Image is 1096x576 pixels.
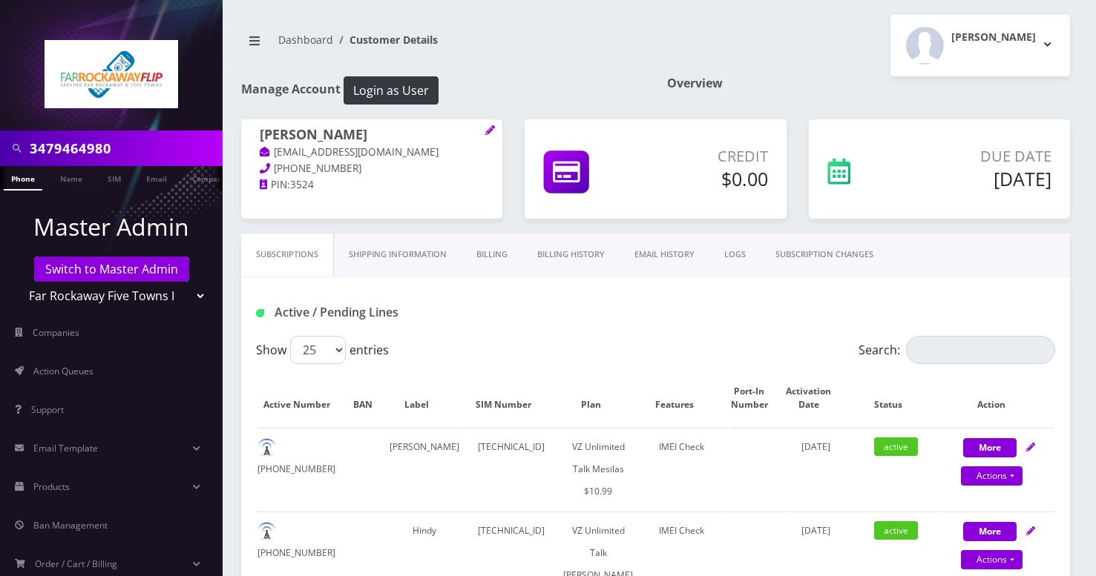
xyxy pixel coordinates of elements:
button: [PERSON_NAME] [890,15,1070,76]
button: Login as User [344,76,439,105]
h1: Overview [667,76,1071,90]
p: Credit [646,145,768,168]
th: BAN: activate to sort column ascending [353,370,388,426]
span: [DATE] [801,440,830,453]
h2: [PERSON_NAME] [951,31,1036,44]
span: [PHONE_NUMBER] [274,162,361,175]
a: Email [139,166,174,189]
h1: Active / Pending Lines [256,305,508,320]
span: Order / Cart / Billing [35,557,117,570]
td: [TECHNICAL_ID] [461,428,562,510]
input: Search in Company [30,134,219,162]
a: Billing History [522,234,620,276]
img: Far Rockaway Five Towns Flip [45,40,178,108]
th: Port-In Number: activate to sort column ascending [730,370,784,426]
span: 3524 [290,178,314,191]
a: Subscriptions [241,234,334,276]
img: default.png [257,438,276,457]
select: Showentries [290,336,346,364]
span: Action Queues [33,365,93,377]
span: active [874,437,918,456]
span: Products [33,480,70,493]
th: Activation Date: activate to sort column ascending [785,370,847,426]
img: default.png [257,522,276,540]
h1: Manage Account [241,76,645,105]
h5: $0.00 [646,168,768,190]
span: Support [31,403,64,416]
a: PIN: [260,178,290,193]
img: Active / Pending Lines [256,309,264,317]
span: Companies [33,326,79,339]
th: SIM Number: activate to sort column ascending [461,370,562,426]
a: Login as User [341,81,439,97]
a: Actions [961,550,1023,569]
a: Billing [462,234,522,276]
a: EMAIL HISTORY [620,234,709,276]
a: Name [53,166,90,189]
th: Action: activate to sort column ascending [944,370,1054,426]
a: Actions [961,466,1023,486]
th: Features: activate to sort column ascending [634,370,729,426]
th: Status: activate to sort column ascending [849,370,943,426]
span: Email Template [33,442,98,454]
label: Search: [859,336,1055,364]
div: IMEI Check [634,520,729,542]
span: [DATE] [801,524,830,537]
h5: [DATE] [909,168,1051,190]
h1: [PERSON_NAME] [260,127,484,145]
a: Phone [4,166,42,191]
input: Search: [906,336,1055,364]
th: Active Number: activate to sort column ascending [257,370,352,426]
td: [PHONE_NUMBER] [257,428,352,510]
a: SUBSCRIPTION CHANGES [761,234,888,276]
td: VZ Unlimited Talk Mesilas $10.99 [563,428,633,510]
th: Plan: activate to sort column ascending [563,370,633,426]
nav: breadcrumb [241,24,645,67]
div: IMEI Check [634,436,729,458]
a: LOGS [709,234,761,276]
a: Switch to Master Admin [34,256,189,282]
a: SIM [100,166,128,189]
td: [PERSON_NAME] [390,428,459,510]
a: Dashboard [278,33,333,47]
a: [EMAIL_ADDRESS][DOMAIN_NAME] [260,145,439,160]
p: Due Date [909,145,1051,168]
a: Shipping Information [334,234,462,276]
button: More [963,522,1017,541]
th: Label: activate to sort column ascending [390,370,459,426]
span: Ban Management [33,519,108,532]
label: Show entries [256,336,389,364]
a: Company [185,166,234,189]
li: Customer Details [333,32,438,47]
button: More [963,438,1017,457]
span: active [874,521,918,540]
